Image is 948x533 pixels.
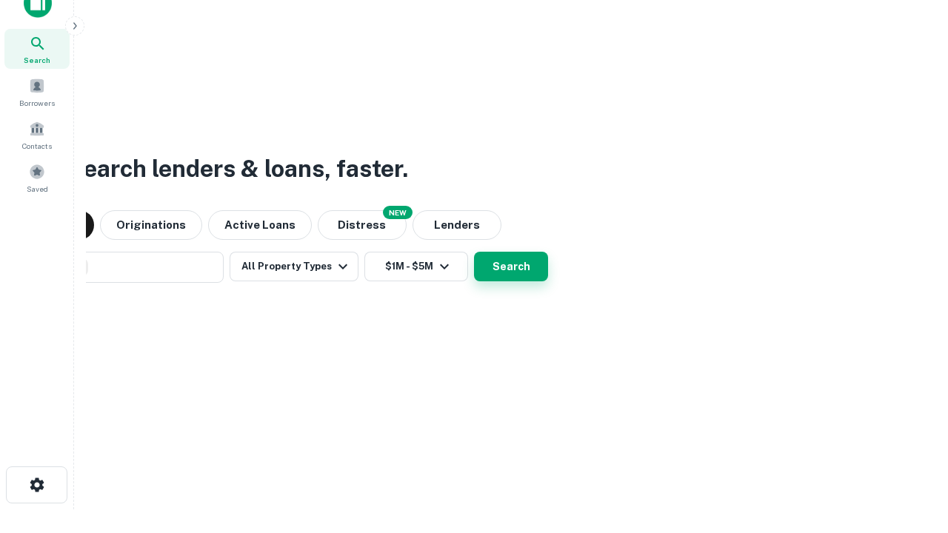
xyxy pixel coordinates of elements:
button: Search [474,252,548,281]
div: NEW [383,206,413,219]
button: $1M - $5M [364,252,468,281]
h3: Search lenders & loans, faster. [67,151,408,187]
span: Borrowers [19,97,55,109]
span: Contacts [22,140,52,152]
button: Search distressed loans with lien and other non-mortgage details. [318,210,407,240]
span: Saved [27,183,48,195]
a: Contacts [4,115,70,155]
a: Search [4,29,70,69]
button: Originations [100,210,202,240]
a: Borrowers [4,72,70,112]
button: Lenders [413,210,501,240]
button: All Property Types [230,252,358,281]
a: Saved [4,158,70,198]
button: Active Loans [208,210,312,240]
span: Search [24,54,50,66]
iframe: Chat Widget [874,367,948,438]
